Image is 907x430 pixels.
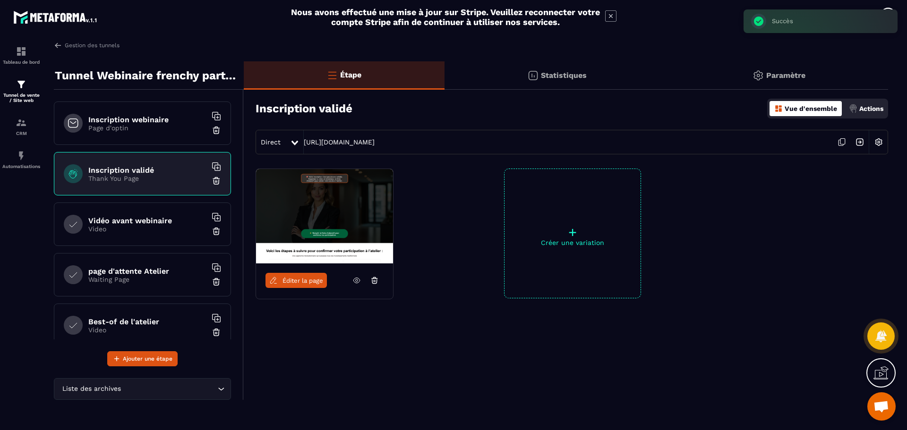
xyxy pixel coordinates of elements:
p: CRM [2,131,40,136]
input: Search for option [123,384,215,394]
img: formation [16,117,27,128]
p: Statistiques [541,71,587,80]
p: Video [88,225,206,233]
h2: Nous avons effectué une mise à jour sur Stripe. Veuillez reconnecter votre compte Stripe afin de ... [291,7,600,27]
p: Paramètre [766,71,805,80]
h6: Best-of de l'atelier [88,317,206,326]
p: Tunnel Webinaire frenchy partners [55,66,237,85]
a: formationformationTableau de bord [2,39,40,72]
a: [URL][DOMAIN_NAME] [304,138,375,146]
h6: page d'attente Atelier [88,267,206,276]
p: Actions [859,105,883,112]
img: actions.d6e523a2.png [849,104,857,113]
h6: Inscription webinaire [88,115,206,124]
a: Open chat [867,392,896,421]
img: setting-w.858f3a88.svg [870,133,888,151]
p: Tunnel de vente / Site web [2,93,40,103]
p: Vue d'ensemble [785,105,837,112]
a: Gestion des tunnels [54,41,120,50]
a: Éditer la page [265,273,327,288]
a: formationformationTunnel de vente / Site web [2,72,40,110]
img: arrow [54,41,62,50]
img: automations [16,150,27,161]
p: Page d'optin [88,124,206,132]
img: stats.20deebd0.svg [527,70,539,81]
img: trash [212,277,221,287]
img: bars-o.4a397970.svg [326,69,338,81]
img: formation [16,46,27,57]
p: Waiting Page [88,276,206,283]
button: Ajouter une étape [107,351,178,366]
span: Direct [261,138,281,146]
p: + [505,226,641,239]
p: Tableau de bord [2,59,40,65]
img: arrow-next.bcc2205e.svg [851,133,869,151]
img: formation [16,79,27,90]
p: Video [88,326,206,334]
h3: Inscription validé [256,102,352,115]
div: Search for option [54,378,231,400]
img: trash [212,328,221,337]
img: trash [212,227,221,236]
img: trash [212,176,221,185]
a: automationsautomationsAutomatisations [2,143,40,176]
img: logo [13,8,98,25]
h6: Inscription validé [88,166,206,175]
span: Liste des archives [60,384,123,394]
h6: Vidéo avant webinaire [88,216,206,225]
span: Ajouter une étape [123,354,172,363]
p: Étape [340,70,361,79]
span: Éditer la page [282,277,323,284]
p: Créer une variation [505,239,641,246]
img: image [256,169,393,263]
p: Thank You Page [88,175,206,182]
img: trash [212,126,221,135]
img: dashboard-orange.40269519.svg [774,104,783,113]
img: setting-gr.5f69749f.svg [753,70,764,81]
p: Automatisations [2,164,40,169]
a: formationformationCRM [2,110,40,143]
